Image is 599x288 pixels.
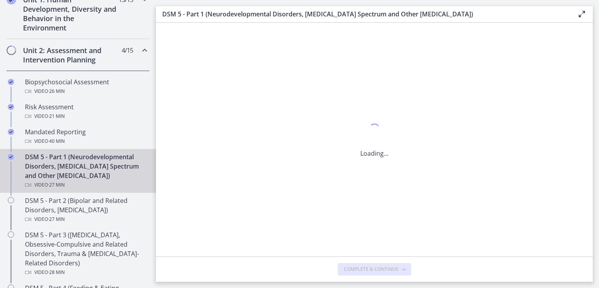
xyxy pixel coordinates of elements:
[25,215,147,224] div: Video
[25,180,147,190] div: Video
[48,87,65,96] span: · 26 min
[8,79,14,85] i: Completed
[25,152,147,190] div: DSM 5 - Part 1 (Neurodevelopmental Disorders, [MEDICAL_DATA] Spectrum and Other [MEDICAL_DATA])
[25,127,147,146] div: Mandated Reporting
[344,266,399,272] span: Complete & continue
[8,104,14,110] i: Completed
[338,263,411,276] button: Complete & continue
[48,268,65,277] span: · 28 min
[360,149,388,158] p: Loading...
[162,9,565,19] h3: DSM 5 - Part 1 (Neurodevelopmental Disorders, [MEDICAL_DATA] Spectrum and Other [MEDICAL_DATA])
[8,129,14,135] i: Completed
[25,230,147,277] div: DSM 5 - Part 3 ([MEDICAL_DATA], Obsessive-Compulsive and Related Disorders, Trauma & [MEDICAL_DAT...
[25,87,147,96] div: Video
[25,137,147,146] div: Video
[25,77,147,96] div: Biopsychosocial Assessment
[25,268,147,277] div: Video
[25,112,147,121] div: Video
[8,154,14,160] i: Completed
[48,180,65,190] span: · 27 min
[25,102,147,121] div: Risk Assessment
[122,46,133,55] span: 4 / 15
[25,196,147,224] div: DSM 5 - Part 2 (Bipolar and Related Disorders, [MEDICAL_DATA])
[48,112,65,121] span: · 21 min
[360,121,388,139] div: 1
[23,46,118,64] h2: Unit 2: Assessment and Intervention Planning
[48,215,65,224] span: · 27 min
[48,137,65,146] span: · 40 min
